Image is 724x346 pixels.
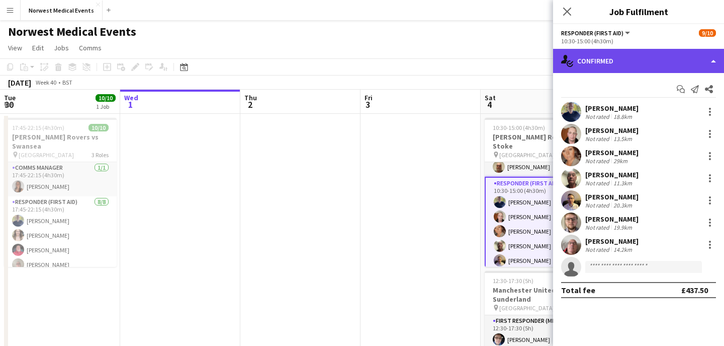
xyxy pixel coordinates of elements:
div: Confirmed [553,49,724,73]
div: 29km [611,157,629,165]
span: 10/10 [88,124,109,131]
div: Not rated [585,113,611,120]
span: 10/10 [96,94,116,102]
div: 10:30-15:00 (4h30m) [561,37,716,45]
span: 3 Roles [92,151,109,159]
div: [PERSON_NAME] [585,192,639,201]
span: [GEOGRAPHIC_DATA] [499,151,555,159]
div: Total fee [561,285,595,295]
span: 3 [363,99,373,110]
span: 30 [3,99,16,110]
button: Responder (First Aid) [561,29,631,37]
span: Responder (First Aid) [561,29,623,37]
div: BST [62,79,72,86]
span: [GEOGRAPHIC_DATA] [499,304,555,312]
span: Edit [32,43,44,52]
div: [PERSON_NAME] [585,126,639,135]
div: 13.5km [611,135,634,143]
span: [GEOGRAPHIC_DATA] [19,151,74,159]
div: Not rated [585,135,611,143]
span: Tue [4,93,16,102]
h3: Manchester United vs Sunderland [485,286,597,304]
span: 12:30-17:30 (5h) [493,277,533,285]
div: [PERSON_NAME] [585,215,639,224]
button: Norwest Medical Events [21,1,103,20]
span: Jobs [54,43,69,52]
a: View [4,41,26,54]
app-job-card: 17:45-22:15 (4h30m)10/10[PERSON_NAME] Rovers vs Swansea [GEOGRAPHIC_DATA]3 RolesComms Manager1/11... [4,118,117,267]
div: 1 Job [96,103,115,110]
app-job-card: 10:30-15:00 (4h30m)9/10[PERSON_NAME] Rovers vs Stoke [GEOGRAPHIC_DATA]3 RolesComms Manager1/110:3... [485,118,597,267]
span: Wed [124,93,138,102]
div: 19.9km [611,224,634,231]
h3: Job Fulfilment [553,5,724,18]
a: Jobs [50,41,73,54]
span: Thu [244,93,257,102]
div: [PERSON_NAME] [585,148,639,157]
div: 11.3km [611,179,634,187]
div: Not rated [585,201,611,209]
div: [PERSON_NAME] [585,170,639,179]
div: 20.3km [611,201,634,209]
a: Edit [28,41,48,54]
span: View [8,43,22,52]
div: Not rated [585,246,611,253]
div: 14.2km [611,246,634,253]
div: [PERSON_NAME] [585,104,639,113]
h3: [PERSON_NAME] Rovers vs Stoke [485,132,597,151]
span: Sat [485,93,496,102]
div: Not rated [585,179,611,187]
span: 2 [243,99,257,110]
app-card-role: Responder (First Aid)7/810:30-15:00 (4h30m)[PERSON_NAME][PERSON_NAME][PERSON_NAME][PERSON_NAME][P... [485,177,597,315]
app-card-role: Responder (First Aid)8/817:45-22:15 (4h30m)[PERSON_NAME][PERSON_NAME][PERSON_NAME][PERSON_NAME] [4,196,117,333]
span: Week 40 [33,79,58,86]
div: Not rated [585,157,611,165]
span: 10:30-15:00 (4h30m) [493,124,545,131]
span: 4 [483,99,496,110]
app-card-role: Comms Manager1/117:45-22:15 (4h30m)[PERSON_NAME] [4,162,117,196]
div: Not rated [585,224,611,231]
h1: Norwest Medical Events [8,24,136,39]
span: Fri [365,93,373,102]
span: 1 [123,99,138,110]
div: 18.8km [611,113,634,120]
span: 9/10 [699,29,716,37]
div: [PERSON_NAME] [585,237,639,246]
div: [DATE] [8,78,31,88]
span: Comms [79,43,102,52]
h3: [PERSON_NAME] Rovers vs Swansea [4,132,117,151]
span: 17:45-22:15 (4h30m) [12,124,64,131]
div: £437.50 [681,285,708,295]
a: Comms [75,41,106,54]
